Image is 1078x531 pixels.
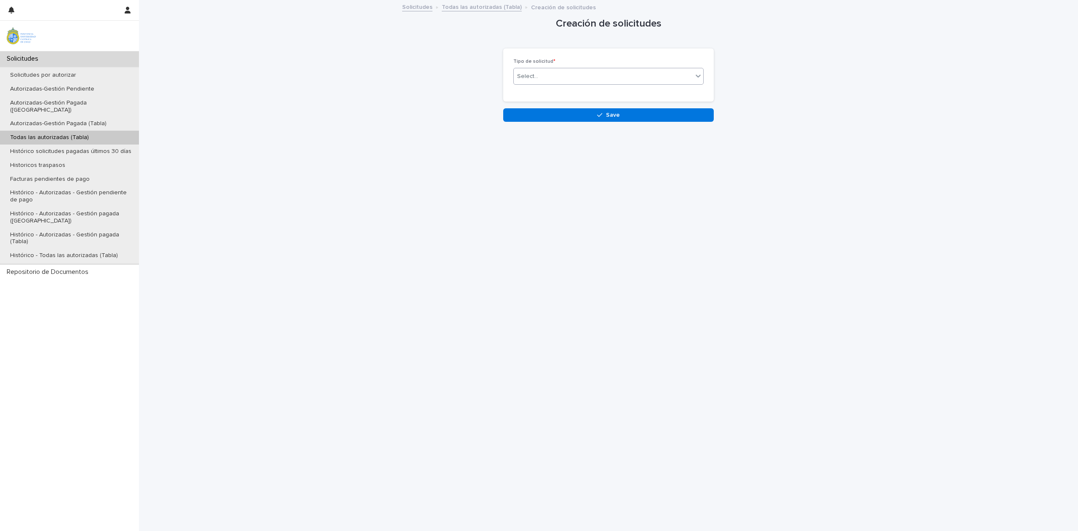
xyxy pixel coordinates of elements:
[3,176,96,183] p: Facturas pendientes de pago
[3,134,96,141] p: Todas las autorizadas (Tabla)
[3,162,72,169] p: Historicos traspasos
[402,2,432,11] a: Solicitudes
[3,55,45,63] p: Solicitudes
[3,148,138,155] p: Histórico solicitudes pagadas últimos 30 días
[503,18,714,30] h1: Creación de solicitudes
[3,72,83,79] p: Solicitudes por autorizar
[531,2,596,11] p: Creación de solicitudes
[3,231,139,246] p: Histórico - Autorizadas - Gestión pagada (Tabla)
[3,252,125,259] p: Histórico - Todas las autorizadas (Tabla)
[3,189,139,204] p: Histórico - Autorizadas - Gestión pendiente de pago
[3,86,101,93] p: Autorizadas-Gestión Pendiente
[513,59,555,64] span: Tipo de solicitud
[3,99,139,114] p: Autorizadas-Gestión Pagada ([GEOGRAPHIC_DATA])
[3,210,139,225] p: Histórico - Autorizadas - Gestión pagada ([GEOGRAPHIC_DATA])
[606,112,620,118] span: Save
[503,108,714,122] button: Save
[3,268,95,276] p: Repositorio de Documentos
[517,72,538,81] div: Select...
[3,120,113,127] p: Autorizadas-Gestión Pagada (Tabla)
[7,27,36,44] img: iqsleoUpQLaG7yz5l0jK
[442,2,522,11] a: Todas las autorizadas (Tabla)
